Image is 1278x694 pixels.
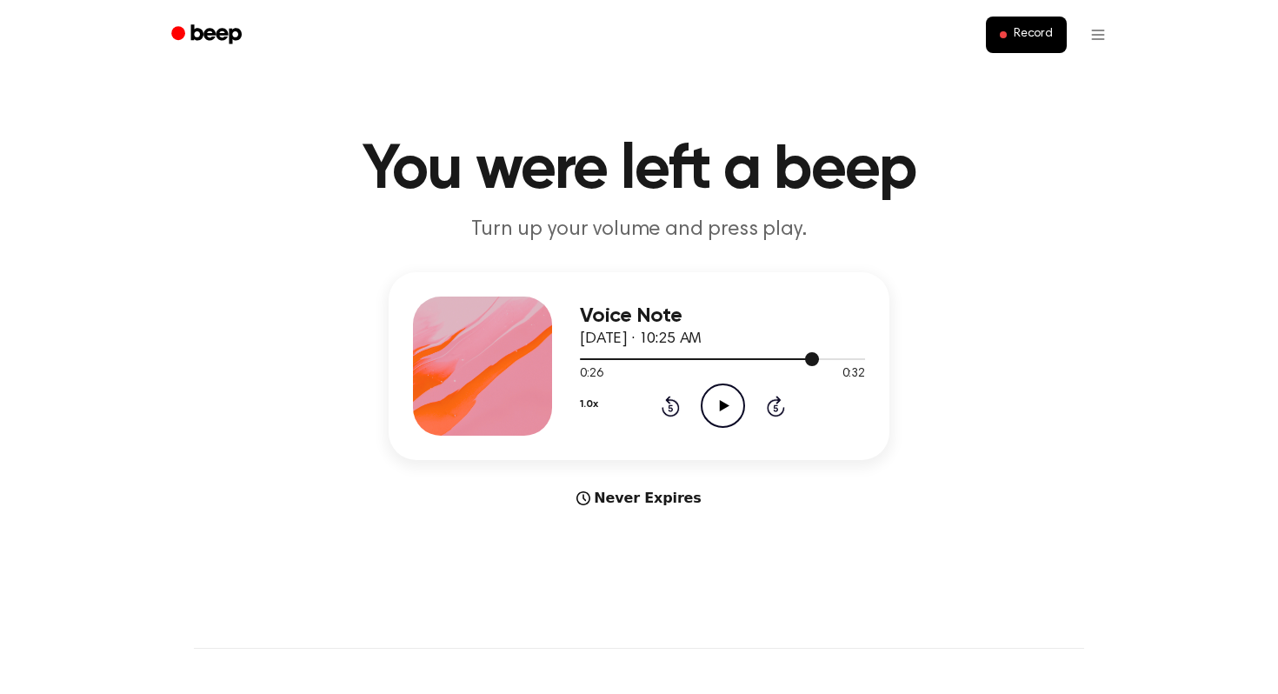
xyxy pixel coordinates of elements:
button: Record [986,17,1067,53]
button: 1.0x [580,390,597,419]
a: Beep [159,18,257,52]
span: [DATE] · 10:25 AM [580,331,702,347]
button: Open menu [1077,14,1119,56]
h1: You were left a beep [194,139,1084,202]
span: 0:32 [842,365,865,384]
h3: Voice Note [580,304,865,328]
span: 0:26 [580,365,602,384]
div: Never Expires [389,488,889,509]
p: Turn up your volume and press play. [305,216,973,244]
span: Record [1014,27,1053,43]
